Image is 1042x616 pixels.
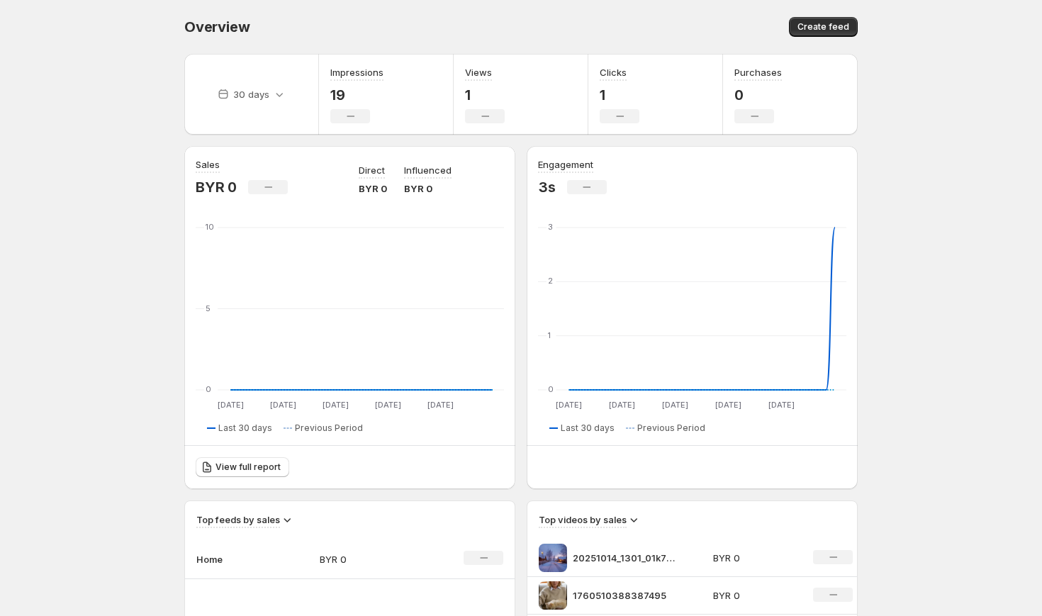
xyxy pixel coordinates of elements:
p: Influenced [404,163,452,177]
text: 10 [206,222,214,232]
span: Previous Period [637,422,705,434]
h3: Views [465,65,492,79]
text: [DATE] [768,400,795,410]
span: Last 30 days [561,422,615,434]
text: [DATE] [609,400,635,410]
p: BYR 0 [320,552,420,566]
a: View full report [196,457,289,477]
p: Home [196,552,267,566]
p: 20251014_1301_01k7hsjby3e3a84m4eftsp5gzp-aa0103e9-7467-461b-aacd-ece5d157b553 [573,551,679,565]
p: BYR 0 [404,181,452,196]
img: 1760510388387495 [539,581,567,610]
text: [DATE] [218,400,244,410]
text: 5 [206,303,211,313]
p: 0 [734,86,782,103]
h3: Sales [196,157,220,172]
img: 20251014_1301_01k7hsjby3e3a84m4eftsp5gzp-aa0103e9-7467-461b-aacd-ece5d157b553 [539,544,567,572]
h3: Top feeds by sales [196,513,280,527]
span: Create feed [797,21,849,33]
h3: Impressions [330,65,383,79]
span: Overview [184,18,250,35]
p: BYR 0 [713,551,797,565]
text: 3 [548,222,553,232]
text: 0 [548,384,554,394]
h3: Clicks [600,65,627,79]
span: Previous Period [295,422,363,434]
text: [DATE] [375,400,401,410]
text: [DATE] [556,400,582,410]
text: [DATE] [270,400,296,410]
p: BYR 0 [359,181,387,196]
p: Direct [359,163,385,177]
button: Create feed [789,17,858,37]
p: 19 [330,86,383,103]
h3: Top videos by sales [539,513,627,527]
h3: Engagement [538,157,593,172]
p: BYR 0 [713,588,797,603]
text: [DATE] [662,400,688,410]
p: 1 [600,86,639,103]
p: 3s [538,179,556,196]
text: [DATE] [427,400,454,410]
p: 30 days [233,87,269,101]
p: 1 [465,86,505,103]
text: [DATE] [323,400,349,410]
text: [DATE] [715,400,741,410]
h3: Purchases [734,65,782,79]
p: BYR 0 [196,179,237,196]
span: View full report [215,461,281,473]
text: 1 [548,330,551,340]
span: Last 30 days [218,422,272,434]
text: 2 [548,276,553,286]
p: 1760510388387495 [573,588,679,603]
text: 0 [206,384,211,394]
